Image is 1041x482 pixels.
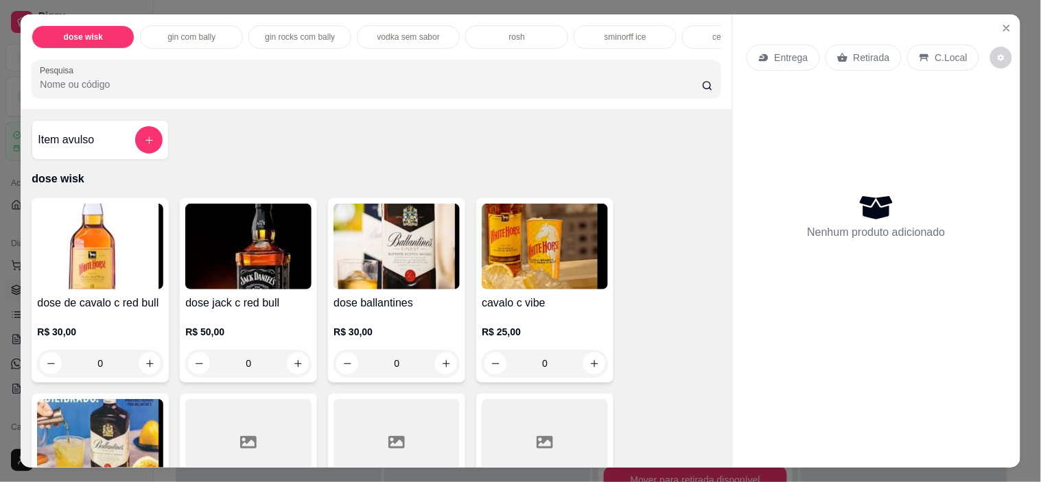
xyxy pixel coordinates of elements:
[32,171,721,187] p: dose wisk
[484,352,506,374] button: decrease-product-quantity
[265,32,335,43] p: gin rocks com bally
[334,204,460,289] img: product-image
[185,325,312,339] p: R$ 50,00
[334,295,460,311] h4: dose ballantines
[854,51,890,64] p: Retirada
[64,32,103,43] p: dose wisk
[482,204,608,289] img: product-image
[935,51,968,64] p: C.Local
[377,32,440,43] p: vodka sem sabor
[37,204,163,289] img: product-image
[167,32,215,43] p: gin com bally
[185,295,312,311] h4: dose jack c red bull
[38,132,94,148] h4: Item avulso
[40,64,78,76] label: Pesquisa
[188,352,210,374] button: decrease-product-quantity
[996,17,1018,39] button: Close
[775,51,808,64] p: Entrega
[808,224,946,241] p: Nenhum produto adicionado
[435,352,457,374] button: increase-product-quantity
[287,352,309,374] button: increase-product-quantity
[40,352,62,374] button: decrease-product-quantity
[482,325,608,339] p: R$ 25,00
[336,352,358,374] button: decrease-product-quantity
[482,295,608,311] h4: cavalo c vibe
[40,77,702,91] input: Pesquisa
[713,32,755,43] p: cerveja lata
[509,32,525,43] p: rosh
[37,295,163,311] h4: dose de cavalo c red bull
[185,204,312,289] img: product-image
[583,352,605,374] button: increase-product-quantity
[135,126,163,154] button: add-separate-item
[139,352,161,374] button: increase-product-quantity
[334,325,460,339] p: R$ 30,00
[37,325,163,339] p: R$ 30,00
[990,47,1012,69] button: decrease-product-quantity
[605,32,646,43] p: sminorff ice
